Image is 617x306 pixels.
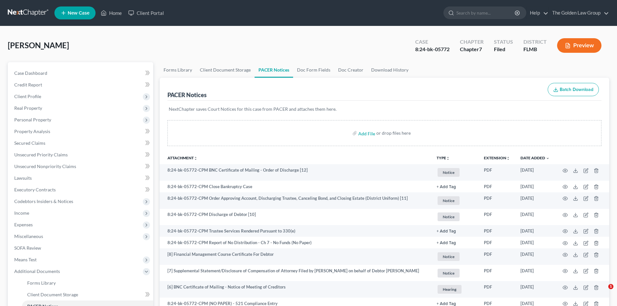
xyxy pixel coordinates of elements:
[437,302,456,306] button: + Add Tag
[456,7,516,19] input: Search by name...
[460,46,484,53] div: Chapter
[494,46,513,53] div: Filed
[437,156,450,160] button: TYPEunfold_more
[527,7,548,19] a: Help
[14,164,76,169] span: Unsecured Nonpriority Claims
[14,268,60,274] span: Additional Documents
[367,62,412,78] a: Download History
[438,285,462,294] span: Hearing
[14,152,68,157] span: Unsecured Priority Claims
[438,269,460,278] span: Notice
[446,156,450,160] i: unfold_more
[160,248,431,265] td: [8] Financial Management Course Certificate For Debtor
[479,192,515,209] td: PDF
[376,130,411,136] div: or drop files here
[549,7,609,19] a: The Golden Law Group
[415,38,450,46] div: Case
[515,248,555,265] td: [DATE]
[460,38,484,46] div: Chapter
[479,248,515,265] td: PDF
[506,156,510,160] i: unfold_more
[9,184,153,196] a: Executory Contracts
[479,265,515,281] td: PDF
[14,117,51,122] span: Personal Property
[438,168,460,177] span: Notice
[479,281,515,298] td: PDF
[160,181,431,192] td: 8:24-bk-05772-CPM Close Bankruptcy Case
[437,268,474,278] a: Notice
[9,126,153,137] a: Property Analysis
[27,292,78,297] span: Client Document Storage
[608,284,613,289] span: 1
[515,181,555,192] td: [DATE]
[479,181,515,192] td: PDF
[160,237,431,248] td: 8:24-bk-05772-CPM Report of No Distribution - Ch 7 - No Funds (No Paper)
[194,156,198,160] i: unfold_more
[160,225,431,237] td: 8:24-bk-05772-CPM Trustee Services Rendered Pursuant to 330(e)
[523,38,547,46] div: District
[9,161,153,172] a: Unsecured Nonpriority Claims
[14,70,47,76] span: Case Dashboard
[479,164,515,181] td: PDF
[14,222,33,227] span: Expenses
[125,7,167,19] a: Client Portal
[14,175,32,181] span: Lawsuits
[437,240,474,246] a: + Add Tag
[437,228,474,234] a: + Add Tag
[167,155,198,160] a: Attachmentunfold_more
[14,245,41,251] span: SOFA Review
[27,280,56,286] span: Forms Library
[515,225,555,237] td: [DATE]
[169,106,600,112] p: NextChapter saves Court Notices for this case from PACER and attaches them here.
[437,251,474,262] a: Notice
[160,209,431,225] td: 8:24-bk-05772-CPM Discharge of Debtor [10]
[595,284,611,300] iframe: Intercom live chat
[437,229,456,233] button: + Add Tag
[479,46,482,52] span: 7
[9,79,153,91] a: Credit Report
[479,209,515,225] td: PDF
[9,67,153,79] a: Case Dashboard
[437,185,456,189] button: + Add Tag
[520,155,550,160] a: Date Added expand_more
[14,187,56,192] span: Executory Contracts
[14,94,41,99] span: Client Profile
[14,198,73,204] span: Codebtors Insiders & Notices
[515,265,555,281] td: [DATE]
[479,237,515,248] td: PDF
[557,38,601,53] button: Preview
[494,38,513,46] div: Status
[14,105,42,111] span: Real Property
[293,62,334,78] a: Doc Form Fields
[438,212,460,221] span: Notice
[14,257,37,262] span: Means Test
[437,241,456,245] button: + Add Tag
[14,210,29,216] span: Income
[9,172,153,184] a: Lawsuits
[546,156,550,160] i: expand_more
[437,167,474,178] a: Notice
[548,83,599,96] button: Batch Download
[415,46,450,53] div: 8:24-bk-05772
[68,11,89,16] span: New Case
[14,82,42,87] span: Credit Report
[437,184,474,190] a: + Add Tag
[22,289,153,300] a: Client Document Storage
[14,129,50,134] span: Property Analysis
[255,62,293,78] a: PACER Notices
[515,237,555,248] td: [DATE]
[196,62,255,78] a: Client Document Storage
[515,281,555,298] td: [DATE]
[160,62,196,78] a: Forms Library
[515,209,555,225] td: [DATE]
[160,192,431,209] td: 8:24-bk-05772-CPM Order Approving Account, Discharging Trustee, Canceling Bond, and Closing Estat...
[97,7,125,19] a: Home
[437,211,474,222] a: Notice
[438,196,460,205] span: Notice
[9,242,153,254] a: SOFA Review
[560,87,593,92] span: Batch Download
[438,252,460,261] span: Notice
[160,281,431,298] td: [6] BNC Certificate of Mailing - Notice of Meeting of Creditors
[14,233,43,239] span: Miscellaneous
[437,284,474,295] a: Hearing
